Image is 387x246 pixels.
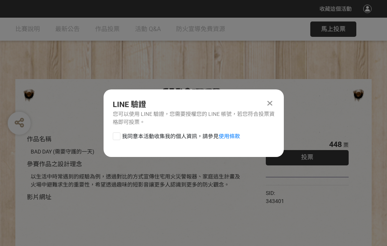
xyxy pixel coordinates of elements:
a: 作品投票 [95,18,120,41]
div: 您可以使用 LINE 驗證，您需要授權您的 LINE 帳號，若您符合投票資格即可投票。 [113,110,275,126]
span: 活動 Q&A [135,25,161,33]
span: 作品投票 [95,25,120,33]
a: 比賽說明 [15,18,40,41]
span: 參賽作品之設計理念 [27,160,82,168]
a: 防火宣導免費資源 [176,18,225,41]
span: 收藏這個活動 [319,6,352,12]
span: 馬上投票 [321,25,346,33]
div: 以生活中時常遇到的經驗為例，透過對比的方式宣傳住宅用火災警報器、家庭逃生計畫及火場中避難求生的重要性，希望透過趣味的短影音讓更多人認識到更多的防火觀念。 [31,173,243,189]
span: SID: 343401 [266,190,284,204]
span: 作品名稱 [27,135,51,143]
span: 比賽說明 [15,25,40,33]
span: 影片網址 [27,193,51,201]
a: 使用條款 [219,133,240,139]
span: 448 [329,140,342,149]
div: LINE 驗證 [113,99,275,110]
button: 馬上投票 [310,21,356,37]
a: 最新公告 [55,18,80,41]
iframe: Facebook Share [286,189,324,197]
span: 投票 [301,154,313,161]
a: 活動 Q&A [135,18,161,41]
span: 最新公告 [55,25,80,33]
span: 我同意本活動收集我的個人資訊，請參見 [122,132,240,140]
span: 票 [343,142,349,148]
span: 防火宣導免費資源 [176,25,225,33]
div: BAD DAY (需要守護的一天) [31,148,243,156]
